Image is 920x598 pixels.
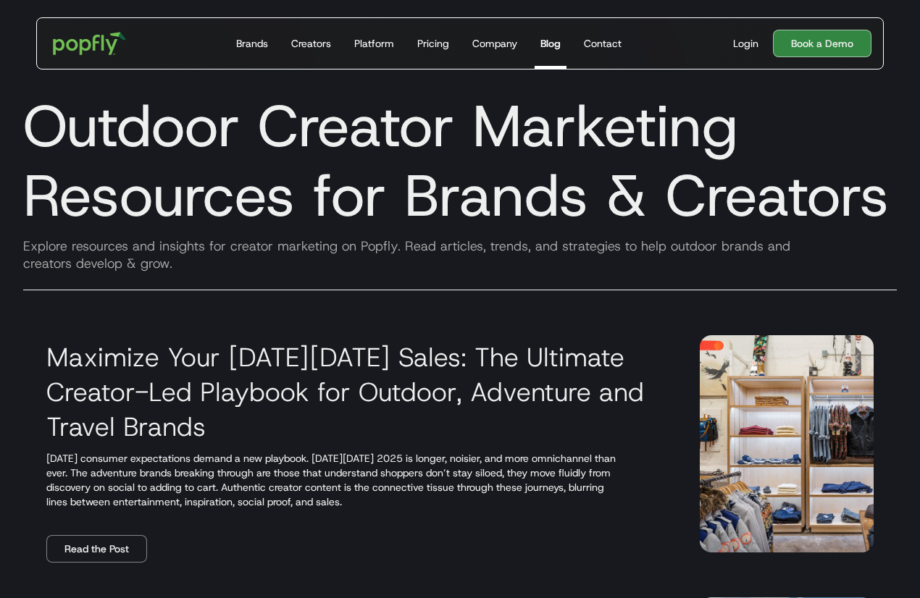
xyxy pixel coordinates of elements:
a: Contact [578,18,627,69]
a: Platform [348,18,400,69]
h1: Outdoor Creator Marketing Resources for Brands & Creators [12,91,908,230]
a: Brands [230,18,274,69]
p: [DATE] consumer expectations demand a new playbook. [DATE][DATE] 2025 is longer, noisier, and mor... [46,451,665,509]
a: Pricing [411,18,455,69]
a: Read the Post [46,535,147,563]
a: home [43,22,136,65]
a: Book a Demo [773,30,871,57]
div: Contact [584,36,622,51]
div: Creators [291,36,331,51]
div: Pricing [417,36,449,51]
a: Login [727,36,764,51]
a: Creators [285,18,337,69]
div: Explore resources and insights for creator marketing on Popfly. Read articles, trends, and strate... [12,237,908,272]
a: Blog [535,18,566,69]
a: Company [467,18,523,69]
div: Brands [236,36,268,51]
div: Platform [354,36,394,51]
h3: Maximize Your [DATE][DATE] Sales: The Ultimate Creator-Led Playbook for Outdoor, Adventure and Tr... [46,340,665,444]
div: Blog [540,36,561,51]
div: Company [472,36,517,51]
div: Login [733,36,758,51]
